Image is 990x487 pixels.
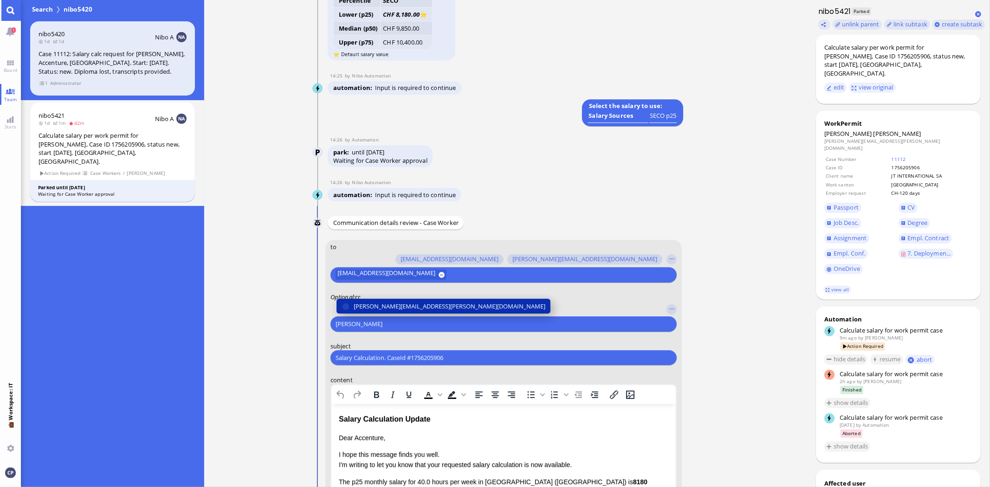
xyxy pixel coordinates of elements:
img: Nibo Automation [313,83,323,94]
span: Assignment [834,234,867,242]
button: Insert/edit link [606,388,622,401]
span: [EMAIL_ADDRESS][DOMAIN_NAME] [337,269,435,280]
body: Rich Text Area. Press ALT-0 for help. [7,9,337,243]
em: : [330,293,355,301]
button: view original [849,83,896,93]
small: ⭐ Default salary value [333,51,389,58]
span: by [345,136,352,143]
div: WorkPermit [824,119,972,128]
div: undefined [650,111,676,120]
span: Empl. Contract [908,234,950,242]
b: Select the salary to use: [587,100,664,112]
strong: Upper (p75) [339,38,373,46]
button: Decrease indent [570,388,586,401]
a: Degree [899,218,930,228]
i: CHF 8,180.00 [383,10,420,19]
span: Parked [852,7,872,15]
span: until [352,148,365,156]
button: abort [906,355,935,365]
span: 9m ago [840,334,857,341]
a: Assignment [824,233,869,243]
div: Waiting for Case Worker approval [38,191,187,198]
span: Nibo A [155,33,174,41]
a: 7. Deploymen... [899,249,954,259]
p: The p25 monthly salary for 40.0 hours per week in [GEOGRAPHIC_DATA] ([GEOGRAPHIC_DATA]) is (SECO). [7,73,337,94]
span: nibo5421 [39,111,65,120]
a: OneDrive [824,264,863,274]
div: Calculate salary per work permit for [PERSON_NAME], Case ID 1756205906, status new, start [DATE],... [39,131,187,166]
span: nibo5420 [62,5,94,14]
span: / [123,169,125,177]
button: Insert/edit image [622,388,638,401]
span: [PERSON_NAME] [127,169,165,177]
button: Align right [504,388,519,401]
span: 1d [53,38,67,45]
span: Action Required [39,169,81,177]
button: hide details [824,354,868,365]
span: Finished [841,386,864,394]
a: Empl. Conf. [824,249,868,259]
span: [DATE] [840,422,854,428]
div: Calculate salary for work permit case [840,326,972,334]
p: Dear Accenture, [7,29,337,39]
div: Automation [824,315,972,323]
span: Input is required to continue [375,83,456,92]
button: Increase indent [587,388,602,401]
span: automation@nibo.ai [352,179,391,186]
img: You [5,468,15,478]
button: resume [870,354,903,365]
button: Copy ticket nibo5421 link to clipboard [818,19,830,30]
td: 1756205906 [891,164,971,171]
span: Job Desc. [834,218,859,227]
div: Calculate salary for work permit case [840,413,972,422]
a: Passport [824,203,861,213]
td: ⭐ [380,7,432,21]
strong: Important warnings [7,112,68,119]
span: automation [333,191,375,199]
div: Background color Black [444,388,467,401]
a: Empl. Contract [899,233,952,243]
button: Undo [333,388,349,401]
p: I hope this message finds you well. I'm writing to let you know that your requested salary calcul... [7,45,337,66]
task-group-action-menu: link subtask [884,19,930,30]
span: park [333,148,352,156]
button: unlink parent [833,19,882,30]
span: Empl. Conf. [834,249,865,257]
td: CHF 9,850.00 [380,21,432,35]
div: Communication details review - Case Worker [328,216,464,230]
a: CV [899,203,918,213]
span: 1m [53,120,69,126]
span: automation@nibo.ai [352,72,391,79]
span: by [856,422,861,428]
button: [PERSON_NAME][EMAIL_ADDRESS][DOMAIN_NAME] [507,254,662,264]
dd: [PERSON_NAME][EMAIL_ADDRESS][PERSON_NAME][DOMAIN_NAME] [824,138,972,151]
a: 11112 [892,156,906,162]
span: by [858,334,863,341]
span: automation [333,83,375,92]
h1: nibo5421 [816,6,851,17]
button: Italic [385,388,401,401]
td: CH-120 days [891,189,971,197]
span: Case Workers [90,169,121,177]
span: Administrator [50,79,82,87]
div: Numbered list [547,388,570,401]
td: Employer request [825,189,890,197]
button: [EMAIL_ADDRESS][DOMAIN_NAME] [336,269,446,280]
span: 14:26 [330,179,345,186]
span: 7. Deploymen... [908,249,951,257]
span: view 1 items [39,79,48,87]
span: Degree [908,218,928,227]
span: [PERSON_NAME] [824,129,872,138]
span: Passport [834,203,859,211]
img: Nibo Automation [313,190,323,200]
a: Job Desc. [824,218,861,228]
span: 1d [39,38,53,45]
span: [EMAIL_ADDRESS][DOMAIN_NAME] [401,256,498,263]
div: Case 11112: Salary calc request for [PERSON_NAME], Accenture, [GEOGRAPHIC_DATA]. Start: [DATE]. S... [39,50,187,76]
td: Salary Sources [588,111,648,123]
li: Job description uses incomplete name references: '[PERSON_NAME]' or '[PERSON_NAME]' without full ... [26,148,337,169]
span: [PERSON_NAME][EMAIL_ADDRESS][DOMAIN_NAME] [512,256,657,263]
span: by [345,72,352,79]
span: by [345,179,352,186]
a: view all [824,286,851,294]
